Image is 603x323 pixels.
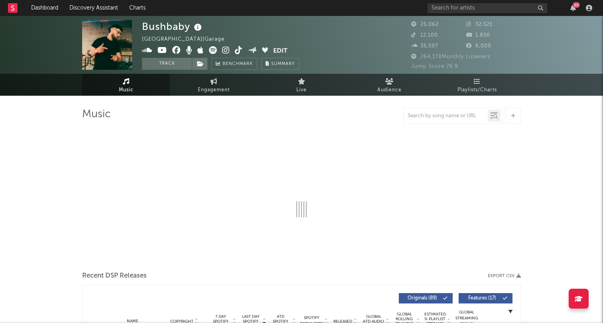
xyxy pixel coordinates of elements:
span: Audience [377,85,402,95]
span: Benchmark [223,59,253,69]
a: Benchmark [211,58,257,70]
span: Engagement [198,85,230,95]
span: 264,178 Monthly Listeners [411,54,491,59]
span: 32,521 [466,22,493,27]
span: 12,100 [411,33,438,38]
span: Music [119,85,134,95]
input: Search by song name or URL [404,113,488,119]
button: 90 [570,5,576,11]
button: Edit [273,46,288,56]
button: Features(17) [459,293,512,303]
span: Features ( 17 ) [464,296,501,301]
span: Live [296,85,307,95]
span: Originals ( 89 ) [404,296,441,301]
span: 1,850 [466,33,490,38]
span: 6,000 [466,43,491,49]
span: Playlists/Charts [457,85,497,95]
span: 35,597 [411,43,438,49]
span: Jump Score: 76.9 [411,64,458,69]
span: 25,062 [411,22,439,27]
div: 90 [573,2,580,8]
input: Search for artists [428,3,547,13]
a: Playlists/Charts [433,74,521,96]
div: [GEOGRAPHIC_DATA] | Garage [142,35,234,44]
span: Recent DSP Releases [82,271,147,281]
button: Summary [261,58,299,70]
button: Export CSV [488,274,521,278]
button: Track [142,58,192,70]
span: Summary [271,62,295,66]
a: Live [258,74,345,96]
a: Engagement [170,74,258,96]
div: Bushbaby [142,20,204,33]
a: Audience [345,74,433,96]
button: Originals(89) [399,293,453,303]
a: Music [82,74,170,96]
